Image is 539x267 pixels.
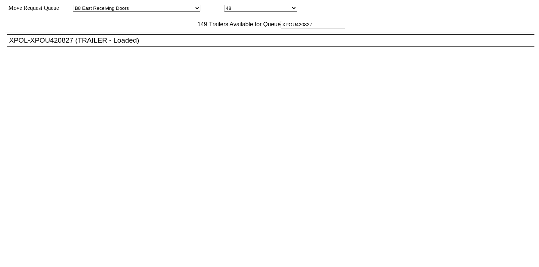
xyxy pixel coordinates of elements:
[60,5,72,11] span: Area
[194,21,207,27] span: 149
[281,21,345,28] input: Filter Available Trailers
[202,5,223,11] span: Location
[9,36,539,44] div: XPOL-XPOU420827 (TRAILER - Loaded)
[5,5,59,11] span: Move Request Queue
[207,21,281,27] span: Trailers Available for Queue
